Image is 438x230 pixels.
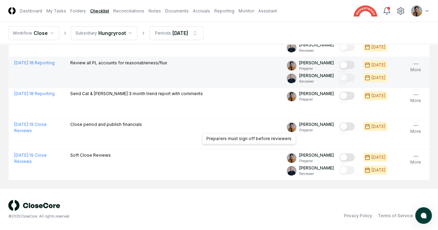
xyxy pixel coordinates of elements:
[13,30,32,36] div: Workflow
[299,171,334,176] p: Reviewer
[214,8,234,14] a: Reporting
[299,79,334,84] p: Reviewer
[70,121,142,128] p: Close period and publish financials
[14,60,55,65] a: [DATE]:18 Reporting
[299,73,334,79] p: [PERSON_NAME]
[113,8,144,14] a: Reconciliations
[8,7,16,15] img: Logo
[378,213,413,219] a: Terms of Service
[90,8,109,14] a: Checklist
[299,60,334,66] p: [PERSON_NAME]
[75,30,97,36] div: Subsidiary
[372,75,385,81] div: [DATE]
[339,74,355,82] button: Mark complete
[149,8,161,14] a: Notes
[299,42,334,48] p: [PERSON_NAME]
[287,43,296,53] img: ACg8ocLvq7MjQV6RZF1_Z8o96cGG_vCwfvrLdMx8PuJaibycWA8ZaAE=s96-c
[193,8,210,14] a: Accruals
[14,91,55,96] a: [DATE]:18 Reporting
[202,133,296,144] div: Preparers must sign off before reviewers
[14,91,29,96] span: [DATE] :
[299,66,334,71] p: Preparer
[149,26,204,40] button: Periods[DATE]
[165,8,189,14] a: Documents
[70,8,86,14] a: Folders
[14,153,29,158] span: [DATE] :
[372,167,385,173] div: [DATE]
[372,123,385,130] div: [DATE]
[372,93,385,99] div: [DATE]
[172,29,188,37] div: [DATE]
[299,97,334,102] p: Preparer
[8,200,60,211] img: logo
[339,43,355,51] button: Mark complete
[70,91,203,97] p: Send Cat & [PERSON_NAME] 3 month trend report with comments
[409,152,422,167] button: More
[287,74,296,83] img: ACg8ocLvq7MjQV6RZF1_Z8o96cGG_vCwfvrLdMx8PuJaibycWA8ZaAE=s96-c
[411,6,422,17] img: ACg8ocIj8Ed1971QfF93IUVvJX6lPm3y0CRToLvfAg4p8TYQk6NAZIo=s96-c
[339,166,355,174] button: Mark complete
[299,91,334,97] p: [PERSON_NAME]
[70,60,167,66] p: Review all PL accounts for reasonableness/flux
[339,61,355,69] button: Mark complete
[20,8,42,14] a: Dashboard
[339,122,355,131] button: Mark complete
[409,91,422,105] button: More
[287,153,296,163] img: ACg8ocIj8Ed1971QfF93IUVvJX6lPm3y0CRToLvfAg4p8TYQk6NAZIo=s96-c
[8,26,204,40] nav: breadcrumb
[409,121,422,136] button: More
[287,166,296,176] img: ACg8ocLvq7MjQV6RZF1_Z8o96cGG_vCwfvrLdMx8PuJaibycWA8ZaAE=s96-c
[299,165,334,171] p: [PERSON_NAME]
[70,152,111,158] p: Soft Close Reviews
[372,44,385,50] div: [DATE]
[8,214,219,219] div: © 2025 CloseCore. All rights reserved.
[155,30,171,36] div: Periods
[14,122,47,133] a: [DATE]:19 Close Reviews
[339,153,355,162] button: Mark complete
[299,48,334,53] p: Reviewer
[287,92,296,101] img: ACg8ocIj8Ed1971QfF93IUVvJX6lPm3y0CRToLvfAg4p8TYQk6NAZIo=s96-c
[344,213,372,219] a: Privacy Policy
[14,122,29,127] span: [DATE] :
[14,153,47,164] a: [DATE]:19 Close Reviews
[415,207,432,224] button: atlas-launcher
[372,62,385,68] div: [DATE]
[299,158,334,164] p: Preparer
[287,122,296,132] img: ACg8ocIj8Ed1971QfF93IUVvJX6lPm3y0CRToLvfAg4p8TYQk6NAZIo=s96-c
[339,92,355,100] button: Mark complete
[409,60,422,74] button: More
[299,128,334,133] p: Preparer
[299,121,334,128] p: [PERSON_NAME]
[258,8,277,14] a: Assistant
[372,154,385,160] div: [DATE]
[14,60,29,65] span: [DATE] :
[287,61,296,71] img: ACg8ocIj8Ed1971QfF93IUVvJX6lPm3y0CRToLvfAg4p8TYQk6NAZIo=s96-c
[239,8,254,14] a: Monitor
[46,8,66,14] a: My Tasks
[299,152,334,158] p: [PERSON_NAME]
[354,6,377,17] img: Hungryroot logo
